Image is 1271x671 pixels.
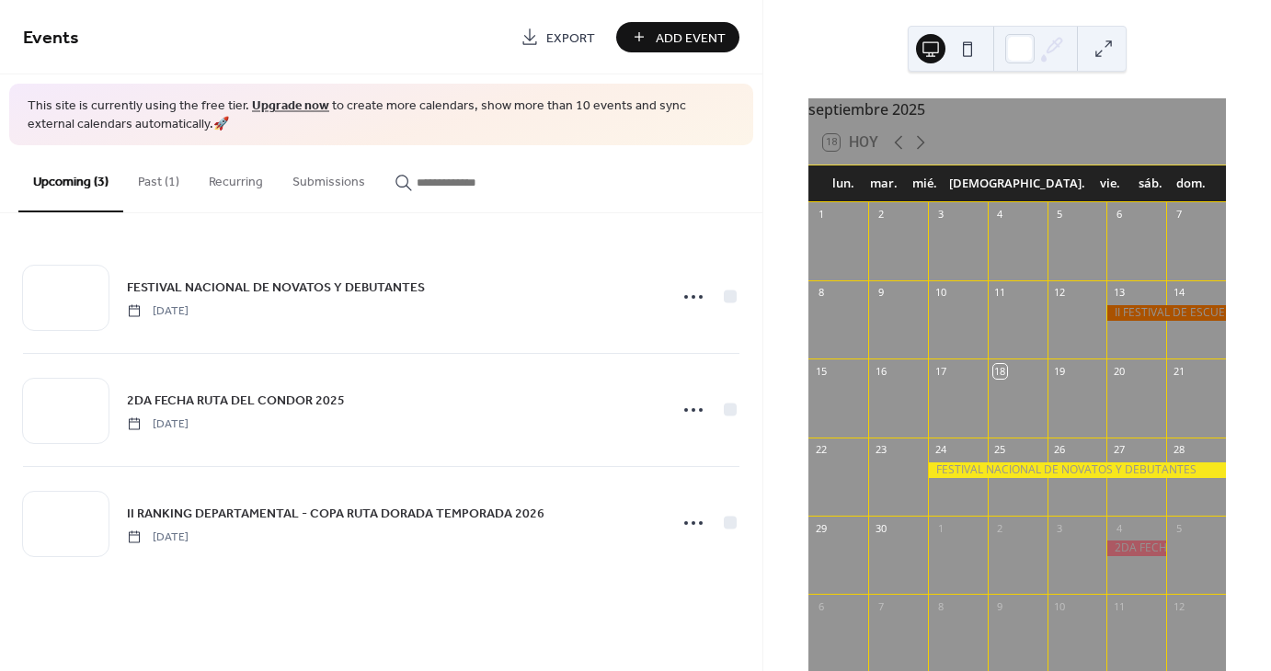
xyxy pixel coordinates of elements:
div: 26 [1053,443,1067,457]
div: 3 [933,208,947,222]
div: 12 [1172,599,1185,613]
div: sáb. [1130,165,1171,202]
div: vie. [1090,165,1130,202]
div: mar. [864,165,904,202]
div: 13 [1112,286,1126,300]
div: 10 [933,286,947,300]
div: 20 [1112,364,1126,378]
div: [DEMOGRAPHIC_DATA]. [945,165,1090,202]
button: Past (1) [123,145,194,210]
div: 29 [814,521,828,535]
div: 2DA FECHA RUTA DEL CONDOR 2025 [1106,540,1166,556]
button: Submissions [278,145,380,210]
div: 4 [993,208,1007,222]
button: Upcoming (3) [18,145,123,212]
span: 2DA FECHA RUTA DEL CONDOR 2025 [127,391,345,410]
div: 11 [993,286,1007,300]
div: 19 [1053,364,1067,378]
div: 23 [874,443,887,457]
div: 30 [874,521,887,535]
div: 11 [1112,599,1126,613]
span: [DATE] [127,415,189,432]
div: 1 [933,521,947,535]
div: dom. [1171,165,1211,202]
div: 14 [1172,286,1185,300]
div: 10 [1053,599,1067,613]
div: 6 [814,599,828,613]
a: II RANKING DEPARTAMENTAL - COPA RUTA DORADA TEMPORADA 2026 [127,503,544,524]
div: 28 [1172,443,1185,457]
div: 5 [1053,208,1067,222]
div: lun. [823,165,864,202]
div: 18 [993,364,1007,378]
a: Export [507,22,609,52]
div: 24 [933,443,947,457]
span: FESTIVAL NACIONAL DE NOVATOS Y DEBUTANTES [127,278,425,297]
div: 17 [933,364,947,378]
div: 21 [1172,364,1185,378]
div: 15 [814,364,828,378]
a: Upgrade now [252,94,329,119]
div: FESTIVAL NACIONAL DE NOVATOS Y DEBUTANTES [928,462,1226,478]
a: 2DA FECHA RUTA DEL CONDOR 2025 [127,390,345,411]
div: 6 [1112,208,1126,222]
div: 8 [933,599,947,613]
button: Add Event [616,22,739,52]
span: Export [546,28,595,48]
span: Events [23,20,79,56]
div: II FESTIVAL DE ESCUELAS - COPA RUTA DORADA TEMPORADA 2026 [1106,305,1226,321]
div: septiembre 2025 [808,98,1226,120]
button: Recurring [194,145,278,210]
span: II RANKING DEPARTAMENTAL - COPA RUTA DORADA TEMPORADA 2026 [127,504,544,523]
a: FESTIVAL NACIONAL DE NOVATOS Y DEBUTANTES [127,277,425,298]
div: 2 [874,208,887,222]
div: 8 [814,286,828,300]
div: 2 [993,521,1007,535]
div: 27 [1112,443,1126,457]
span: [DATE] [127,529,189,545]
span: [DATE] [127,302,189,319]
div: mié. [904,165,945,202]
span: This site is currently using the free tier. to create more calendars, show more than 10 events an... [28,97,735,133]
div: 7 [874,599,887,613]
div: 3 [1053,521,1067,535]
div: 22 [814,443,828,457]
div: 12 [1053,286,1067,300]
div: 9 [874,286,887,300]
div: 9 [993,599,1007,613]
div: 4 [1112,521,1126,535]
div: 16 [874,364,887,378]
div: 1 [814,208,828,222]
span: Add Event [656,28,726,48]
div: 25 [993,443,1007,457]
div: 5 [1172,521,1185,535]
div: 7 [1172,208,1185,222]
